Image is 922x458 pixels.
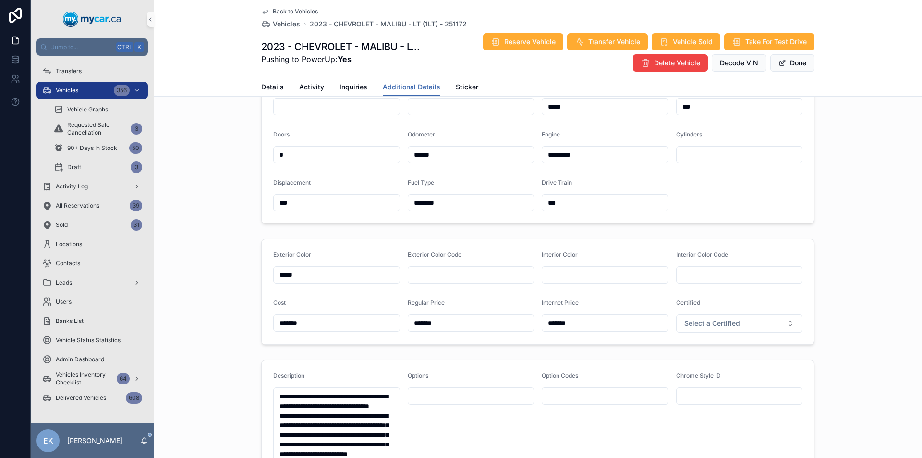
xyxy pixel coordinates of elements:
div: 356 [114,85,130,96]
img: App logo [63,12,121,27]
span: Doors [273,131,290,138]
span: All Reservations [56,202,99,210]
a: Admin Dashboard [36,351,148,368]
span: Additional Details [383,82,440,92]
div: scrollable content [31,56,154,419]
span: Internet Price [542,299,579,306]
span: Admin Dashboard [56,356,104,363]
span: Vehicles Inventory Checklist [56,371,113,386]
span: Back to Vehicles [273,8,318,15]
div: 608 [126,392,142,404]
span: Exterior Color Code [408,251,461,258]
a: Vehicles Inventory Checklist64 [36,370,148,387]
span: Banks List [56,317,84,325]
a: Vehicles [261,19,300,29]
span: Exterior Color [273,251,311,258]
span: Ctrl [116,42,133,52]
a: All Reservations39 [36,197,148,214]
span: Details [261,82,284,92]
a: Sold31 [36,216,148,234]
span: Vehicle Sold [673,37,713,47]
div: 64 [117,373,130,384]
span: Cylinders [676,131,702,138]
div: 31 [131,219,142,231]
span: K [135,43,143,51]
a: Users [36,293,148,310]
a: 2023 - CHEVROLET - MALIBU - LT (1LT) - 251172 [310,19,467,29]
a: Details [261,78,284,98]
span: Inquiries [340,82,367,92]
span: Vehicle Status Statistics [56,336,121,344]
span: Chrome Style ID [676,372,721,379]
button: Transfer Vehicle [567,33,648,50]
span: Activity [299,82,324,92]
a: Transfers [36,62,148,80]
span: Vehicles [56,87,78,94]
span: Transfer Vehicle [588,37,640,47]
a: Additional Details [383,78,440,97]
a: Delivered Vehicles608 [36,389,148,407]
span: Certified [676,299,700,306]
a: Activity Log [36,178,148,195]
span: Description [273,372,304,379]
span: Decode VIN [720,58,758,68]
div: 50 [129,142,142,154]
span: Vehicle Graphs [67,106,108,113]
span: EK [43,435,53,446]
a: Vehicles356 [36,82,148,99]
span: Delete Vehicle [654,58,700,68]
span: Jump to... [51,43,112,51]
a: Draft3 [48,159,148,176]
button: Reserve Vehicle [483,33,563,50]
span: Transfers [56,67,82,75]
strong: Yes [338,54,352,64]
button: Decode VIN [712,54,766,72]
a: Requested Sale Cancellation3 [48,120,148,137]
button: Take For Test Drive [724,33,814,50]
span: Odometer [408,131,435,138]
span: Delivered Vehicles [56,394,106,402]
a: Contacts [36,255,148,272]
a: Vehicle Status Statistics [36,332,148,349]
span: Select a Certified [684,319,740,328]
span: Take For Test Drive [745,37,807,47]
span: Option Codes [542,372,578,379]
span: Engine [542,131,560,138]
a: Vehicle Graphs [48,101,148,118]
span: Contacts [56,260,80,267]
a: Sticker [456,78,478,98]
span: Pushing to PowerUp: [261,53,424,65]
span: 90+ Days In Stock [67,144,117,152]
span: Cost [273,299,286,306]
a: Locations [36,235,148,253]
button: Jump to...CtrlK [36,38,148,56]
span: Requested Sale Cancellation [67,121,127,136]
span: Leads [56,279,72,286]
div: 39 [130,200,142,211]
div: 3 [131,123,142,135]
span: Users [56,298,72,306]
span: Activity Log [56,183,88,190]
span: Interior Color Code [676,251,728,258]
div: 3 [131,161,142,173]
a: Leads [36,274,148,291]
span: Locations [56,240,82,248]
span: Sticker [456,82,478,92]
span: Interior Color [542,251,578,258]
h1: 2023 - CHEVROLET - MALIBU - LT (1LT) - 251172 [261,40,424,53]
button: Done [770,54,814,72]
span: Options [408,372,428,379]
a: 90+ Days In Stock50 [48,139,148,157]
span: Sold [56,221,68,229]
span: Reserve Vehicle [504,37,556,47]
span: Draft [67,163,81,171]
a: Banks List [36,312,148,330]
button: Vehicle Sold [652,33,720,50]
a: Inquiries [340,78,367,98]
button: Delete Vehicle [633,54,708,72]
span: Drive Train [542,179,572,186]
span: Regular Price [408,299,445,306]
a: Activity [299,78,324,98]
button: Select Button [676,314,803,333]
